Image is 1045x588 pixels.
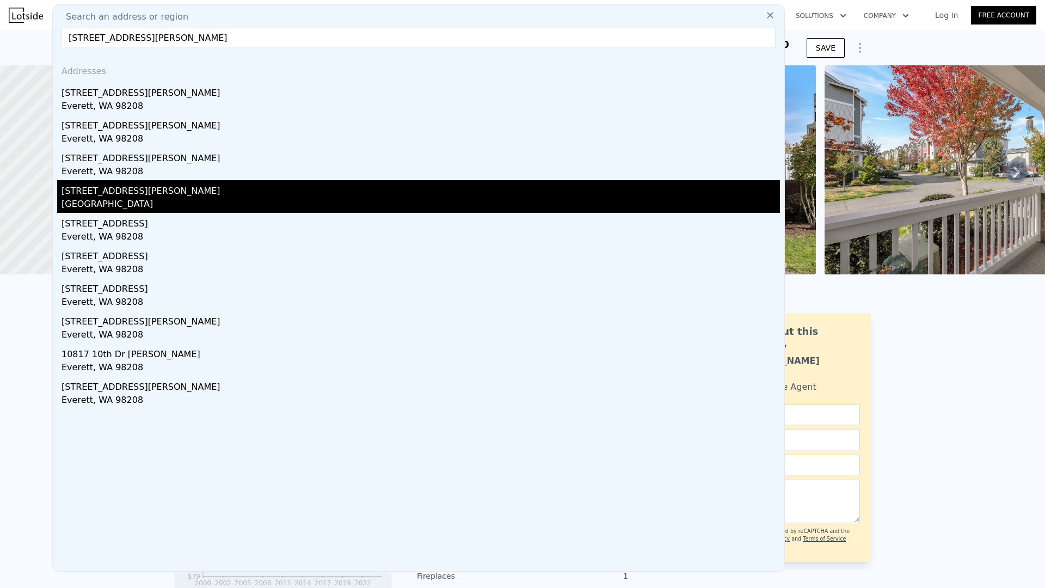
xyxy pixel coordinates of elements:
[62,213,780,230] div: [STREET_ADDRESS]
[214,579,231,587] tspan: 2002
[62,148,780,165] div: [STREET_ADDRESS][PERSON_NAME]
[62,376,780,394] div: [STREET_ADDRESS][PERSON_NAME]
[855,6,918,26] button: Company
[315,579,331,587] tspan: 2017
[739,354,860,381] div: [PERSON_NAME] Bahadur
[62,328,780,344] div: Everett, WA 98208
[62,132,780,148] div: Everett, WA 98208
[57,10,188,23] span: Search an address or region
[522,571,628,581] div: 1
[62,115,780,132] div: [STREET_ADDRESS][PERSON_NAME]
[849,37,871,59] button: Show Options
[255,579,272,587] tspan: 2008
[62,296,780,311] div: Everett, WA 98208
[739,324,860,354] div: Ask about this property
[62,361,780,376] div: Everett, WA 98208
[62,82,780,100] div: [STREET_ADDRESS][PERSON_NAME]
[62,230,780,246] div: Everett, WA 98208
[62,344,780,361] div: 10817 10th Dr [PERSON_NAME]
[62,394,780,409] div: Everett, WA 98208
[195,579,212,587] tspan: 2000
[334,579,351,587] tspan: 2019
[734,528,860,551] div: This site is protected by reCAPTCHA and the Google and apply.
[9,8,43,23] img: Lotside
[274,579,291,587] tspan: 2011
[62,263,780,278] div: Everett, WA 98208
[294,579,311,587] tspan: 2014
[62,278,780,296] div: [STREET_ADDRESS]
[354,579,371,587] tspan: 2022
[922,10,971,21] a: Log In
[62,180,780,198] div: [STREET_ADDRESS][PERSON_NAME]
[803,536,846,542] a: Terms of Service
[807,38,845,58] button: SAVE
[62,165,780,180] div: Everett, WA 98208
[787,6,855,26] button: Solutions
[62,311,780,328] div: [STREET_ADDRESS][PERSON_NAME]
[62,28,776,47] input: Enter an address, city, region, neighborhood or zip code
[417,571,522,581] div: Fireplaces
[57,56,780,82] div: Addresses
[62,100,780,115] div: Everett, WA 98208
[971,6,1036,24] a: Free Account
[235,579,251,587] tspan: 2005
[62,246,780,263] div: [STREET_ADDRESS]
[62,198,780,213] div: [GEOGRAPHIC_DATA]
[188,573,200,580] tspan: $79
